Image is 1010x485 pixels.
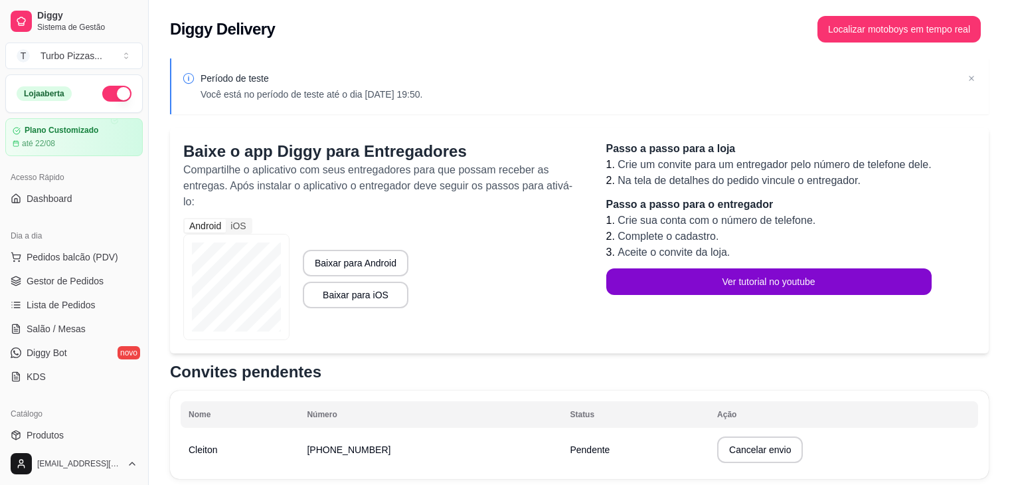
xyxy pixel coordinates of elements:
[37,10,137,22] span: Diggy
[5,294,143,316] a: Lista de Pedidos
[606,213,932,229] li: 1.
[618,159,931,170] span: Crie um convite para um entregador pelo número de telefone dele.
[5,225,143,246] div: Dia a dia
[170,19,275,40] h2: Diggy Delivery
[201,72,422,85] p: Período de teste
[5,342,143,363] a: Diggy Botnovo
[5,425,143,446] a: Produtos
[183,162,580,210] p: Compartilhe o aplicativo com seus entregadores para que possam receber as entregas. Após instalar...
[303,250,408,276] button: Baixar para Android
[5,5,143,37] a: DiggySistema de Gestão
[817,16,981,43] button: Localizar motoboys em tempo real
[17,49,30,62] span: T
[201,88,422,101] p: Você está no período de teste até o dia [DATE] 19:50.
[606,229,932,244] li: 2.
[27,370,46,383] span: KDS
[299,401,562,428] th: Número
[562,401,709,428] th: Status
[709,401,978,428] th: Ação
[181,401,299,428] th: Nome
[606,197,932,213] p: Passo a passo para o entregador
[5,167,143,188] div: Acesso Rápido
[5,246,143,268] button: Pedidos balcão (PDV)
[185,219,226,233] div: Android
[27,346,67,359] span: Diggy Bot
[27,274,104,288] span: Gestor de Pedidos
[183,141,580,162] p: Baixe o app Diggy para Entregadores
[618,246,730,258] span: Aceite o convite da loja.
[606,173,932,189] li: 2.
[102,86,131,102] button: Alterar Status
[303,282,408,308] button: Baixar para iOS
[226,219,250,233] div: iOS
[37,22,137,33] span: Sistema de Gestão
[25,126,98,136] article: Plano Customizado
[5,366,143,387] a: KDS
[22,138,55,149] article: até 22/08
[5,188,143,209] a: Dashboard
[37,458,122,469] span: [EMAIL_ADDRESS][DOMAIN_NAME]
[570,444,610,455] span: Pendente
[27,298,96,312] span: Lista de Pedidos
[27,429,64,442] span: Produtos
[606,268,932,295] button: Ver tutorial no youtube
[606,141,932,157] p: Passo a passo para a loja
[5,270,143,292] a: Gestor de Pedidos
[307,444,390,455] span: [PHONE_NUMBER]
[717,436,803,463] button: Cancelar envio
[618,175,861,186] span: Na tela de detalhes do pedido vincule o entregador.
[5,118,143,156] a: Plano Customizadoaté 22/08
[170,361,989,383] p: Convites pendentes
[27,192,72,205] span: Dashboard
[5,448,143,480] button: [EMAIL_ADDRESS][DOMAIN_NAME]
[606,157,932,173] li: 1.
[5,43,143,69] button: Select a team
[618,215,815,226] span: Crie sua conta com o número de telefone.
[5,403,143,425] div: Catálogo
[17,86,72,101] div: Loja aberta
[41,49,102,62] div: Turbo Pizzas ...
[27,322,86,336] span: Salão / Mesas
[606,244,932,260] li: 3.
[189,444,218,455] span: Cleiton
[5,318,143,339] a: Salão / Mesas
[618,231,718,242] span: Complete o cadastro.
[27,250,118,264] span: Pedidos balcão (PDV)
